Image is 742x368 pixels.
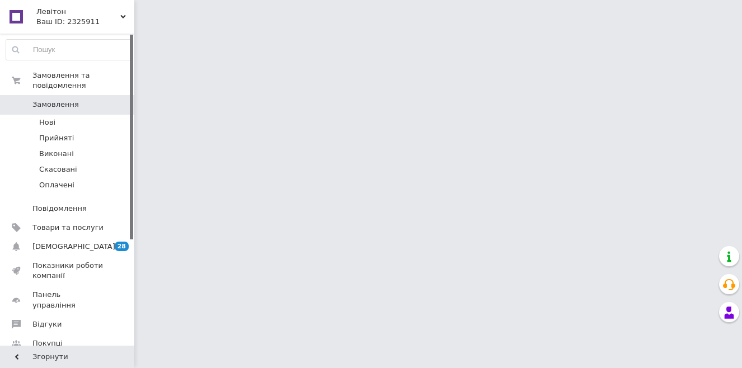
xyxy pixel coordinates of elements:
[32,70,134,91] span: Замовлення та повідомлення
[32,223,104,233] span: Товари та послуги
[32,204,87,214] span: Повідомлення
[32,100,79,110] span: Замовлення
[36,7,120,17] span: Левітон
[36,17,134,27] div: Ваш ID: 2325911
[32,338,63,348] span: Покупці
[39,133,74,143] span: Прийняті
[39,149,74,159] span: Виконані
[6,40,132,60] input: Пошук
[115,242,129,251] span: 28
[39,117,55,128] span: Нові
[32,242,115,252] span: [DEMOGRAPHIC_DATA]
[39,180,74,190] span: Оплачені
[32,290,104,310] span: Панель управління
[32,261,104,281] span: Показники роботи компанії
[32,319,62,329] span: Відгуки
[39,164,77,174] span: Скасовані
